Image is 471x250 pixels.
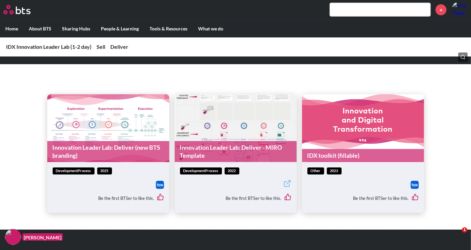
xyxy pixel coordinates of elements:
[23,20,57,37] label: About BTS
[97,167,112,174] span: 2025
[193,20,229,37] label: What we do
[22,233,63,241] figcaption: [PERSON_NAME]
[53,167,95,174] span: developmentProcess
[5,229,21,245] img: F
[3,5,43,14] a: Go home
[302,149,424,162] a: IDX toolkit (fillable)
[156,181,164,189] a: Download file from Box
[156,181,164,189] img: Box logo
[411,181,419,189] img: Box logo
[96,20,144,37] label: People & Learning
[180,167,222,174] span: developmentProcess
[57,20,96,37] label: Sharing Hubs
[452,2,468,18] a: Profile
[452,2,468,18] img: Lisa Daley
[47,141,169,162] a: Innovation Leader Lab: Deliver (new BTS branding)
[110,43,128,50] a: Deliver
[144,20,193,37] label: Tools & Resources
[53,189,164,208] div: Be the first BTSer to like this.
[97,43,105,50] a: Sell
[327,167,342,174] span: 2023
[462,227,467,233] span: 1
[448,227,464,243] iframe: Intercom live chat
[6,43,92,50] a: IDX Innovation Leader Lab (1-2 day)
[180,189,291,208] div: Be the first BTSer to like this.
[3,5,31,14] img: BTS Logo
[307,167,324,174] span: other
[411,181,419,189] a: Download file from Box
[307,189,419,208] div: Be the first BTSer to like this.
[435,4,447,15] a: +
[225,167,239,174] span: 2022
[175,141,297,162] a: Innovation Leader Lab: Deliver - MIRO Template
[283,179,291,189] a: External link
